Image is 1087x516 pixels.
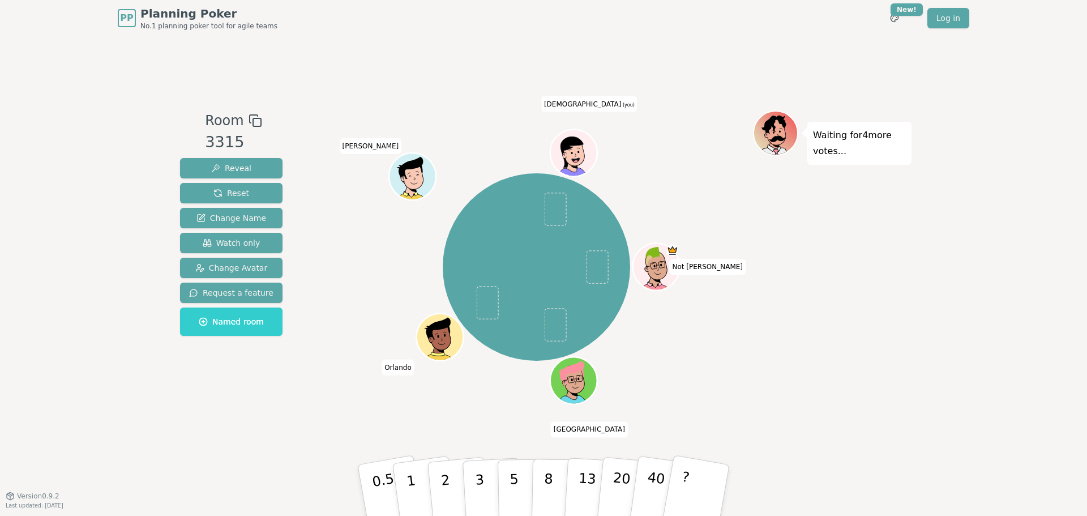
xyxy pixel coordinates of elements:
span: Change Name [196,212,266,224]
span: Reveal [211,163,251,174]
span: Room [205,110,243,131]
span: Request a feature [189,287,273,298]
span: Click to change your name [669,259,746,275]
span: Change Avatar [195,262,268,274]
button: Named room [180,308,283,336]
button: New! [884,8,905,28]
button: Click to change your avatar [551,131,596,175]
span: Reset [213,187,249,199]
div: New! [891,3,923,16]
button: Change Name [180,208,283,228]
span: (you) [621,103,635,108]
span: PP [120,11,133,25]
span: Watch only [203,237,260,249]
button: Watch only [180,233,283,253]
button: Reveal [180,158,283,178]
a: PPPlanning PokerNo.1 planning poker tool for agile teams [118,6,277,31]
span: Named room [199,316,264,327]
button: Version0.9.2 [6,492,59,501]
button: Reset [180,183,283,203]
button: Change Avatar [180,258,283,278]
p: Waiting for 4 more votes... [813,127,906,159]
div: 3315 [205,131,262,154]
a: Log in [927,8,969,28]
span: Not Shaun is the host [666,245,678,257]
span: Click to change your name [340,138,402,154]
span: Click to change your name [541,96,637,112]
span: Version 0.9.2 [17,492,59,501]
span: Click to change your name [382,360,414,376]
span: Planning Poker [140,6,277,22]
span: Click to change your name [551,422,628,438]
span: No.1 planning poker tool for agile teams [140,22,277,31]
span: Last updated: [DATE] [6,502,63,509]
button: Request a feature [180,283,283,303]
